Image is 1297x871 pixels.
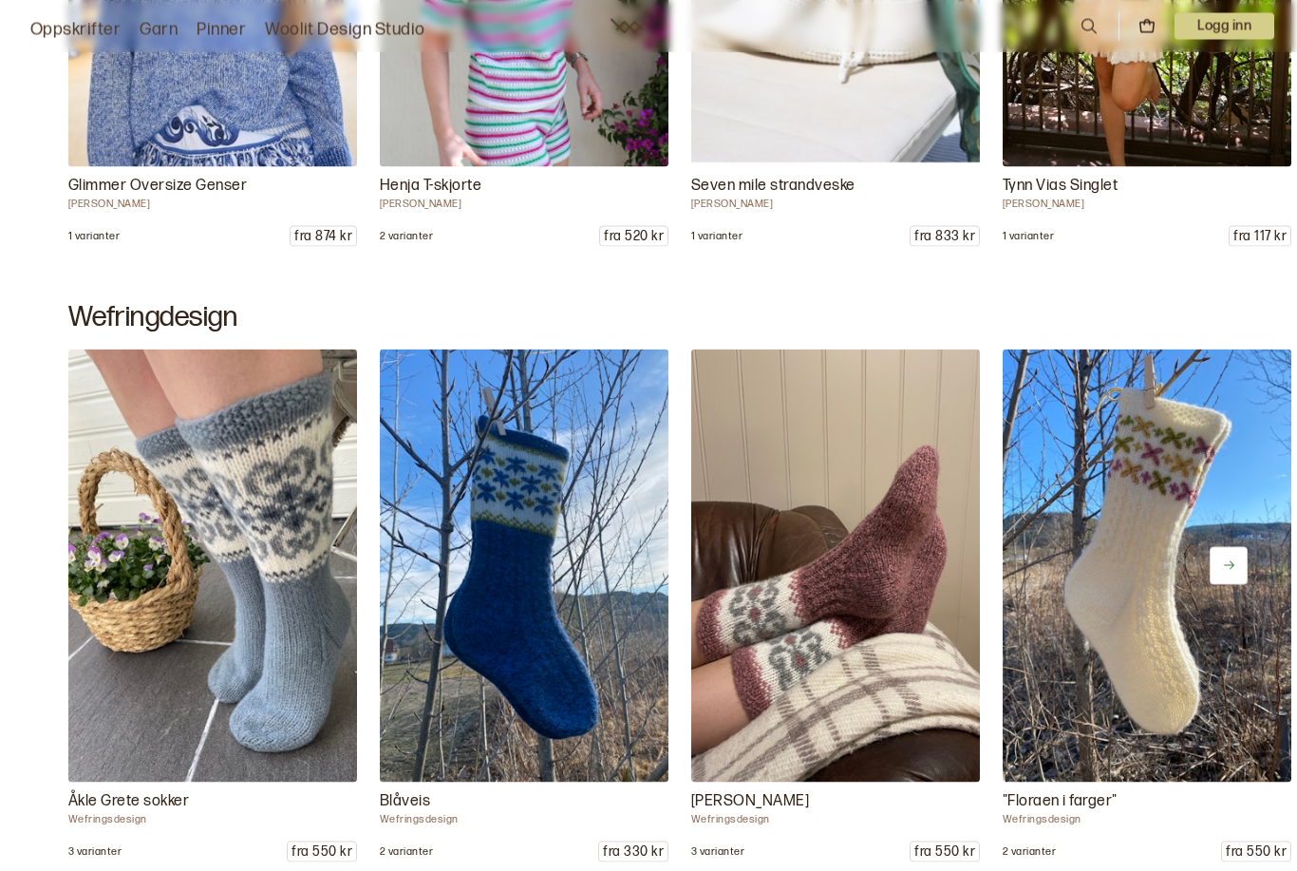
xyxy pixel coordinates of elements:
p: "Floraen i farger" [1003,790,1291,813]
p: Logg inn [1175,13,1274,40]
p: 3 varianter [68,845,122,859]
h2: Wefringdesign [68,300,1229,334]
p: 2 varianter [1003,845,1056,859]
p: fra 833 kr [911,227,979,246]
p: Tynn Vias Singlet [1003,175,1291,198]
p: Wefringsdesign [68,813,357,826]
a: Woolit Design Studio [265,17,425,44]
p: 2 varianter [380,845,433,859]
button: User dropdown [1175,13,1274,40]
p: 3 varianter [691,845,744,859]
a: Oppskrifter [30,17,121,44]
p: fra 117 kr [1230,227,1290,246]
p: 1 varianter [68,230,120,243]
p: [PERSON_NAME] [380,198,668,211]
p: Glimmer Oversize Genser [68,175,357,198]
p: Wefringsdesign [691,813,980,826]
a: Wefringsdesign Vårens vakreste eventyr er når blåveisen dukker frem. Kos deg med blåveis sokker s... [380,350,668,862]
a: Woolit [611,19,648,34]
img: Wefringsdesign Caroline Nasjonalromantiske sokker som er inspirert av mammas gamle åkle. I Busker... [68,350,357,783]
p: Blåveis [380,790,668,813]
p: [PERSON_NAME] [691,790,980,813]
p: [PERSON_NAME] [691,198,980,211]
p: Wefringsdesign [380,813,668,826]
a: Garn [140,17,178,44]
p: 1 varianter [691,230,742,243]
img: Wefringsdesign Caroline Våren er en tid for farger. Jeg husker fra barndommen boka "Floraen i far... [1003,350,1291,783]
img: Wefringsdesign Vårens vakreste eventyr er når blåveisen dukker frem. Kos deg med blåveis sokker s... [380,350,668,783]
a: Wefringsdesign Caroline Nasjonalromantiske sokker som er inspirert av mammas gamle åkle. I Busker... [68,350,357,862]
p: Wefringsdesign [1003,813,1291,826]
p: fra 520 kr [600,227,667,246]
p: fra 550 kr [1222,843,1290,862]
p: Seven mile strandveske [691,175,980,198]
p: [PERSON_NAME] [68,198,357,211]
p: Åkle Grete sokker [68,790,357,813]
img: Wefringsdesign Caroline Nasjonalromantiske sokker som er inspirert av mammas gamle åkle. I Busker... [691,350,980,783]
p: 1 varianter [1003,230,1054,243]
a: Wefringsdesign Caroline Våren er en tid for farger. Jeg husker fra barndommen boka "Floraen i far... [1003,350,1291,862]
a: Wefringsdesign Caroline Nasjonalromantiske sokker som er inspirert av mammas gamle åkle. I Busker... [691,350,980,862]
p: fra 550 kr [911,843,979,862]
p: 2 varianter [380,230,433,243]
p: fra 550 kr [288,843,356,862]
p: fra 330 kr [599,843,667,862]
p: Henja T-skjorte [380,175,668,198]
p: [PERSON_NAME] [1003,198,1291,211]
a: Pinner [197,17,246,44]
p: fra 874 kr [291,227,356,246]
